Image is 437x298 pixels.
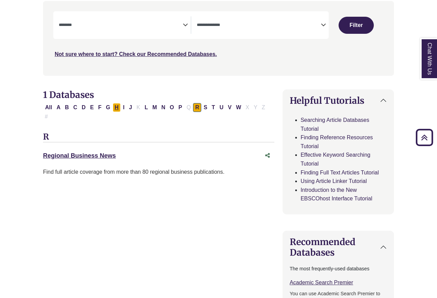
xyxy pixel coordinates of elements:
button: Filter Results D [80,103,88,112]
button: Submit for Search Results [339,17,374,34]
button: Filter Results L [142,103,150,112]
a: Introduction to the New EBSCOhost Interface Tutorial [301,187,372,202]
button: Filter Results W [234,103,243,112]
button: All [43,103,54,112]
button: Filter Results G [104,103,112,112]
a: Academic Search Premier [290,280,353,285]
p: The most frequently-used databases [290,265,387,273]
button: Filter Results A [54,103,63,112]
a: Searching Article Databases Tutorial [301,117,369,132]
button: Share this database [261,149,274,162]
a: Finding Full Text Articles Tutorial [301,170,379,175]
button: Filter Results F [96,103,104,112]
button: Filter Results P [176,103,184,112]
button: Filter Results N [159,103,167,112]
span: 1 Databases [43,89,94,100]
a: Effective Keyword Searching Tutorial [301,152,370,167]
a: Regional Business News [43,152,116,159]
a: Finding Reference Resources Tutorial [301,134,373,149]
textarea: Search [59,23,183,28]
button: Filter Results S [202,103,209,112]
button: Filter Results B [63,103,71,112]
div: Alpha-list to filter by first letter of database name [43,104,268,119]
button: Filter Results E [88,103,96,112]
a: Back to Top [413,133,435,142]
a: Not sure where to start? Check our Recommended Databases. [55,51,217,57]
nav: Search filters [43,1,394,75]
h3: R [43,132,274,142]
button: Filter Results H [113,103,121,112]
button: Filter Results O [168,103,176,112]
button: Filter Results C [71,103,80,112]
button: Filter Results R [193,103,201,112]
button: Filter Results M [150,103,159,112]
button: Helpful Tutorials [283,90,394,111]
button: Filter Results J [127,103,134,112]
a: Using Article Linker Tutorial [301,178,367,184]
button: Recommended Databases [283,231,394,263]
div: Find full article coverage from more than 80 regional business publications. [43,168,274,176]
button: Filter Results T [210,103,217,112]
button: Filter Results V [226,103,234,112]
button: Filter Results I [121,103,126,112]
button: Filter Results U [217,103,226,112]
textarea: Search [197,23,321,28]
